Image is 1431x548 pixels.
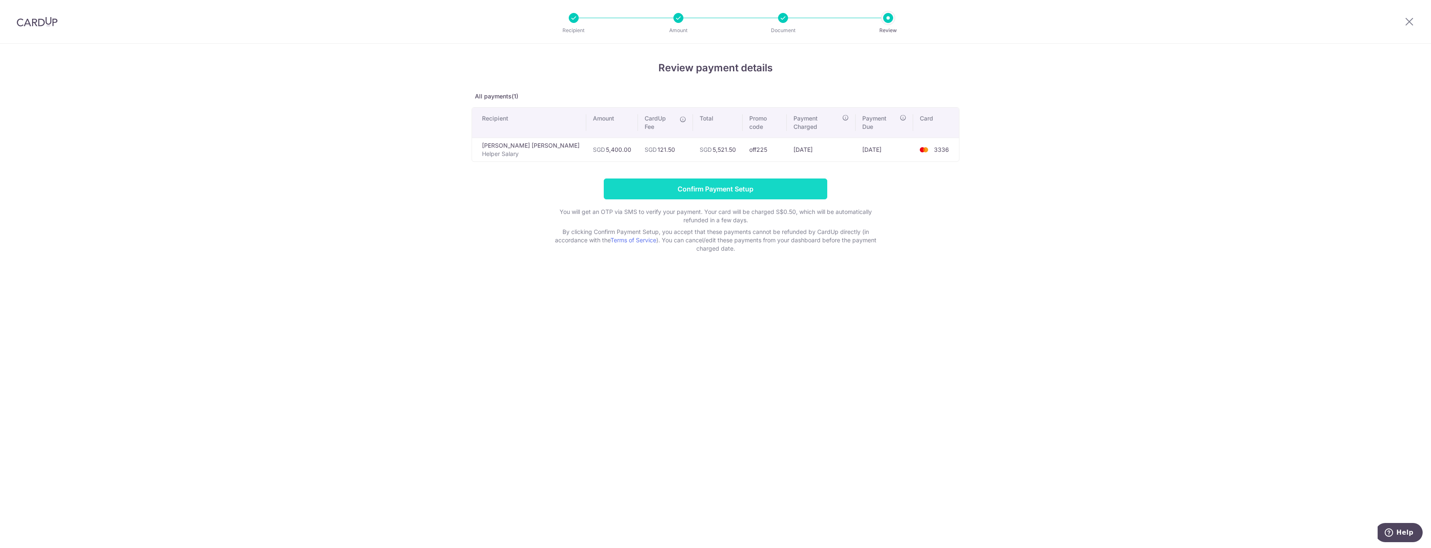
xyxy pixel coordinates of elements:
th: Card [913,108,959,138]
span: Payment Charged [793,114,840,131]
th: Recipient [472,108,586,138]
h4: Review payment details [472,60,959,75]
span: Payment Due [862,114,897,131]
td: off225 [743,138,787,161]
p: Helper Salary [482,150,580,158]
p: Recipient [543,26,605,35]
span: 3336 [934,146,949,153]
img: <span class="translation_missing" title="translation missing: en.account_steps.new_confirm_form.b... [916,145,932,155]
th: Total [693,108,743,138]
span: SGD [700,146,712,153]
p: Amount [648,26,709,35]
span: CardUp Fee [645,114,675,131]
th: Amount [586,108,638,138]
iframe: Opens a widget where you can find more information [1378,523,1423,544]
p: By clicking Confirm Payment Setup, you accept that these payments cannot be refunded by CardUp di... [549,228,882,253]
td: [DATE] [787,138,856,161]
input: Confirm Payment Setup [604,178,827,199]
a: Terms of Service [610,236,656,244]
td: 5,521.50 [693,138,743,161]
td: 121.50 [638,138,693,161]
span: SGD [593,146,605,153]
p: All payments(1) [472,92,959,101]
p: Review [857,26,919,35]
td: [PERSON_NAME] [PERSON_NAME] [472,138,586,161]
td: [DATE] [856,138,913,161]
td: 5,400.00 [586,138,638,161]
span: SGD [645,146,657,153]
th: Promo code [743,108,787,138]
p: You will get an OTP via SMS to verify your payment. Your card will be charged S$0.50, which will ... [549,208,882,224]
img: CardUp [17,17,58,27]
p: Document [752,26,814,35]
